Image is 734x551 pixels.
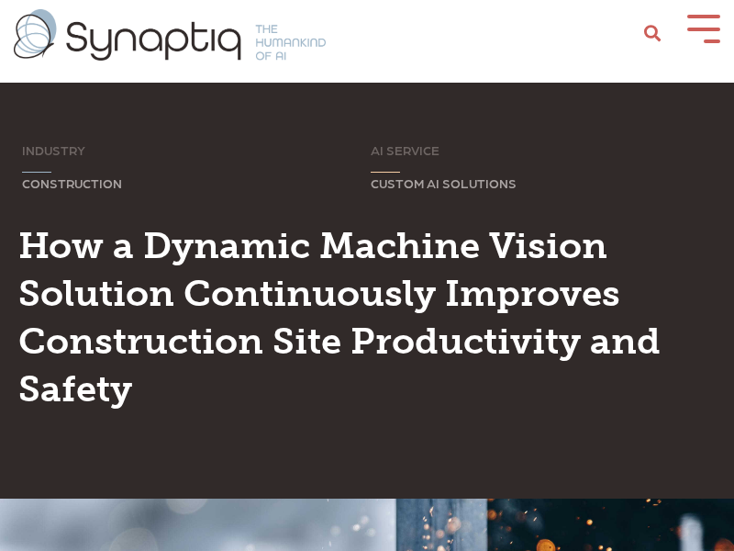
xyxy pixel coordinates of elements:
svg: Sorry, your browser does not support inline SVG. [371,172,400,174]
span: CUSTOM AI SOLUTIONS [371,175,517,190]
img: synaptiq logo-2 [14,9,326,61]
svg: Sorry, your browser does not support inline SVG. [22,172,51,174]
span: CONSTRUCTION [22,175,122,190]
span: How a Dynamic Machine Vision Solution Continuously Improves Construction Site Productivity and Sa... [18,223,661,410]
span: AI SERVICE [371,142,439,157]
span: INDUSTRY [22,142,85,157]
